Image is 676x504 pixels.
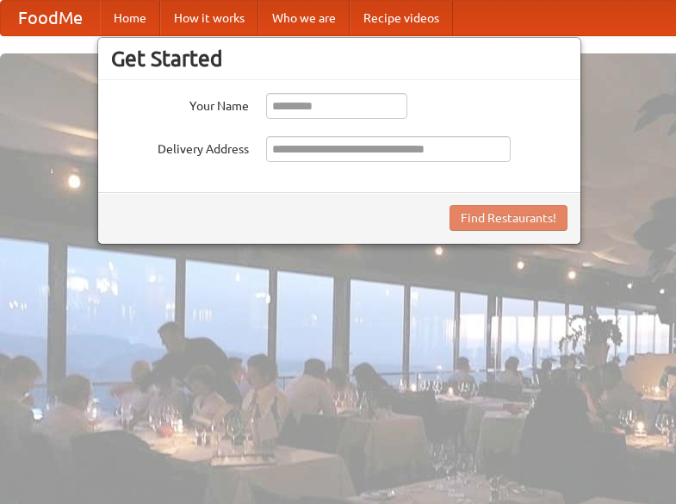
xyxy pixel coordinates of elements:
[258,1,350,35] a: Who we are
[1,1,100,35] a: FoodMe
[111,46,567,72] h3: Get Started
[450,205,567,231] button: Find Restaurants!
[350,1,453,35] a: Recipe videos
[100,1,160,35] a: Home
[111,93,249,115] label: Your Name
[160,1,258,35] a: How it works
[111,136,249,158] label: Delivery Address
